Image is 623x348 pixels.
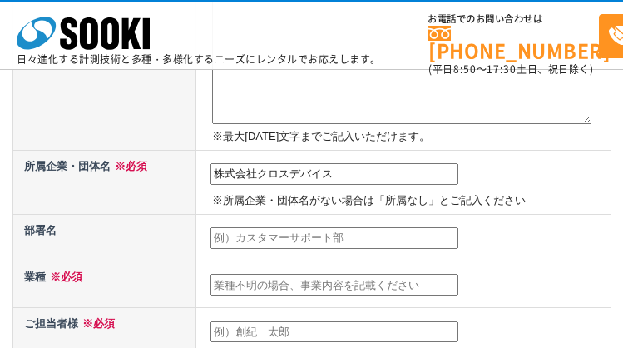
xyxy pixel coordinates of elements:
span: ※必須 [111,160,147,172]
input: 例）創紀 太郎 [210,321,458,343]
input: 例）株式会社ソーキ [210,163,458,185]
span: (平日 ～ 土日、祝日除く) [428,62,593,77]
p: ※最大[DATE]文字までご記入いただけます。 [212,128,606,146]
th: 業種 [12,261,196,307]
th: 所属企業・団体名 [12,150,196,214]
span: 8:50 [453,62,477,77]
input: 業種不明の場合、事業内容を記載ください [210,274,458,296]
p: ※所属企業・団体名がない場合は「所属なし」とご記入ください [212,192,606,210]
span: 17:30 [487,62,517,77]
th: 部署名 [12,214,196,261]
span: ※必須 [78,317,115,330]
input: 例）カスタマーサポート部 [210,227,458,249]
span: ※必須 [46,271,82,283]
p: 日々進化する計測技術と多種・多様化するニーズにレンタルでお応えします。 [17,54,381,64]
span: お電話でのお問い合わせは [428,14,599,24]
a: [PHONE_NUMBER] [428,26,599,60]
